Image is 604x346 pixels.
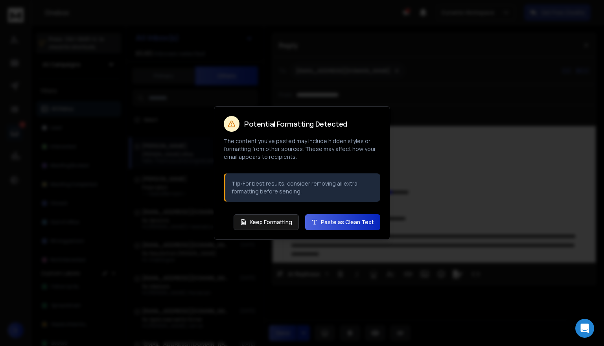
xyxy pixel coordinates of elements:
button: Paste as Clean Text [305,214,380,230]
strong: Tip: [232,180,243,187]
h2: Potential Formatting Detected [244,120,347,127]
p: For best results, consider removing all extra formatting before sending. [232,180,374,195]
div: Open Intercom Messenger [575,319,594,338]
p: The content you've pasted may include hidden styles or formatting from other sources. These may a... [224,137,380,161]
button: Keep Formatting [234,214,299,230]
